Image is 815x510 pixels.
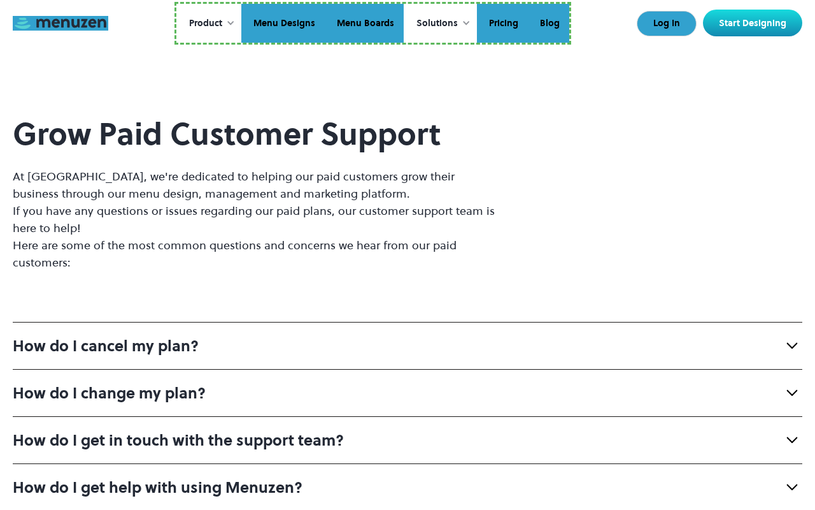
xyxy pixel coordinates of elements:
div: Solutions [404,4,477,43]
div: How do I get in touch with the support team? [13,430,344,451]
a: Menu Designs [241,4,325,43]
a: Pricing [477,4,528,43]
div: Solutions [416,17,458,31]
a: Start Designing [703,10,802,36]
div: Product [176,4,241,43]
a: Menu Boards [325,4,404,43]
p: At [GEOGRAPHIC_DATA], we're dedicated to helping our paid customers grow their business through o... [13,168,502,271]
a: Log In [637,11,697,36]
div: How do I get help with using Menuzen? [13,477,302,498]
div: How do I change my plan? [13,382,206,404]
h2: Grow Paid Customer Support [13,116,502,152]
div: How do I cancel my plan? [13,335,199,356]
div: Product [189,17,222,31]
a: Blog [528,4,569,43]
